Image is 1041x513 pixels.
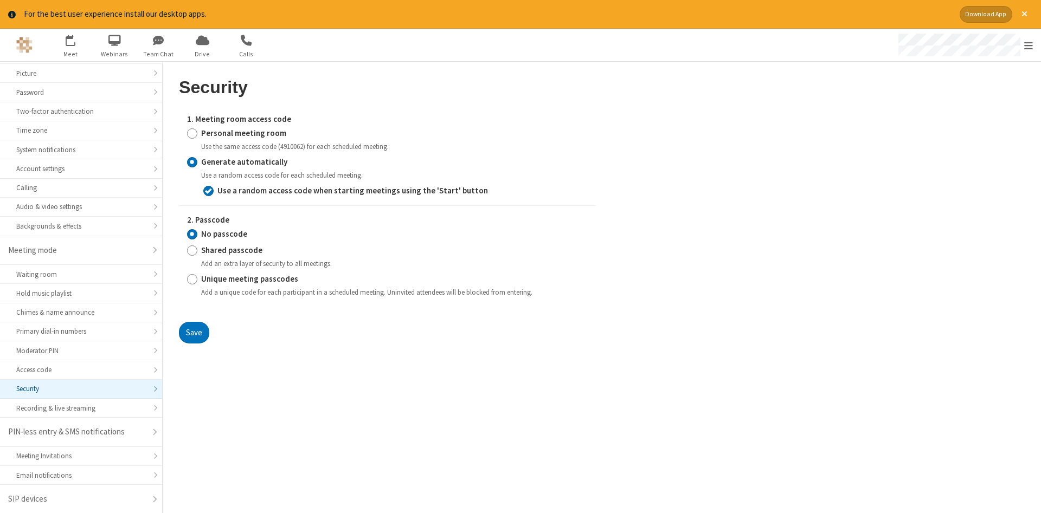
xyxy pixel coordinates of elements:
[16,451,146,461] div: Meeting Invitations
[179,322,209,343] button: Save
[201,274,298,284] strong: Unique meeting passcodes
[16,384,146,394] div: Security
[16,346,146,356] div: Moderator PIN
[201,258,587,269] div: Add an extra layer of security to all meetings.
[50,49,91,59] span: Meet
[201,141,587,152] div: Use the same access code (4910062) for each scheduled meeting.
[16,269,146,280] div: Waiting room
[179,78,595,97] h2: Security
[1016,6,1033,23] button: Close alert
[16,87,146,98] div: Password
[16,106,146,116] div: Two-factor authentication
[16,183,146,193] div: Calling
[182,49,223,59] span: Drive
[138,49,179,59] span: Team Chat
[16,403,146,413] div: Recording & live streaming
[24,8,952,21] div: For the best user experience install our desktop apps.
[201,157,287,167] strong: Generate automatically
[960,6,1012,23] button: Download App
[201,170,587,180] div: Use a random access code for each scheduled meeting.
[8,426,146,438] div: PIN-less entry & SMS notifications
[16,202,146,212] div: Audio & video settings
[16,307,146,317] div: Chimes & name announce
[16,125,146,135] div: Time zone
[16,221,146,231] div: Backgrounds & effects
[16,145,146,155] div: System notifications
[94,49,135,59] span: Webinars
[217,185,488,196] strong: Use a random access code when starting meetings using the 'Start' button
[16,326,146,336] div: Primary dial-in numbers
[201,287,587,297] div: Add a unique code for each participant in a scheduled meeting. Uninvited attendees will be blocke...
[8,493,146,505] div: SIP devices
[201,128,286,138] strong: Personal meeting room
[73,35,80,43] div: 1
[201,229,247,239] strong: No passcode
[888,29,1041,61] div: Open menu
[16,470,146,480] div: Email notifications
[16,37,33,53] img: QA Selenium DO NOT DELETE OR CHANGE
[187,214,587,226] label: 2. Passcode
[16,365,146,375] div: Access code
[4,29,44,61] button: Logo
[16,164,146,174] div: Account settings
[16,288,146,298] div: Hold music playlist
[16,68,146,79] div: Picture
[226,49,267,59] span: Calls
[8,244,146,257] div: Meeting mode
[201,245,262,255] strong: Shared passcode
[187,113,587,126] label: 1. Meeting room access code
